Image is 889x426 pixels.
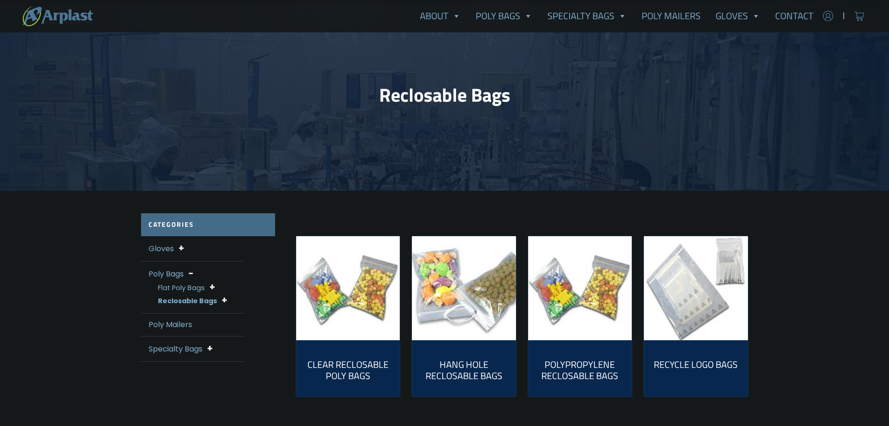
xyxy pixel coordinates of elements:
[158,296,217,306] a: Reclosable Bags
[644,236,748,340] img: Recycle Logo Bags
[540,7,634,25] a: Specialty Bags
[412,236,516,340] img: Hang Hole Reclosable Bags
[528,236,632,340] a: Visit product category Polypropylene Reclosable Bags
[843,10,845,22] span: |
[419,348,508,389] a: Visit product category Hang Hole Reclosable Bags
[304,348,393,389] a: Visit product category Clear Reclosable Poly Bags
[651,359,740,370] h2: Recycle Logo Bags
[304,359,393,381] h2: Clear Reclosable Poly Bags
[528,236,632,340] img: Polypropylene Reclosable Bags
[536,348,625,389] a: Visit product category Polypropylene Reclosable Bags
[149,243,174,254] a: Gloves
[536,359,625,381] h2: Polypropylene Reclosable Bags
[158,283,205,292] a: Flat Poly Bags
[149,319,192,330] a: Poly Mailers
[708,7,768,25] a: Gloves
[149,269,184,279] a: Poly Bags
[644,236,748,340] a: Visit product category Recycle Logo Bags
[22,6,93,26] img: logo
[149,344,202,354] a: Specialty Bags
[768,7,821,25] a: Contact
[468,7,540,25] a: Poly Bags
[141,213,275,236] h2: Categories
[412,236,516,340] a: Visit product category Hang Hole Reclosable Bags
[634,7,708,25] a: Poly Mailers
[296,236,400,340] a: Visit product category Clear Reclosable Poly Bags
[419,359,508,381] h2: Hang Hole Reclosable Bags
[141,84,748,106] h1: Reclosable Bags
[651,348,740,378] a: Visit product category Recycle Logo Bags
[296,236,400,340] img: Clear Reclosable Poly Bags
[412,7,468,25] a: About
